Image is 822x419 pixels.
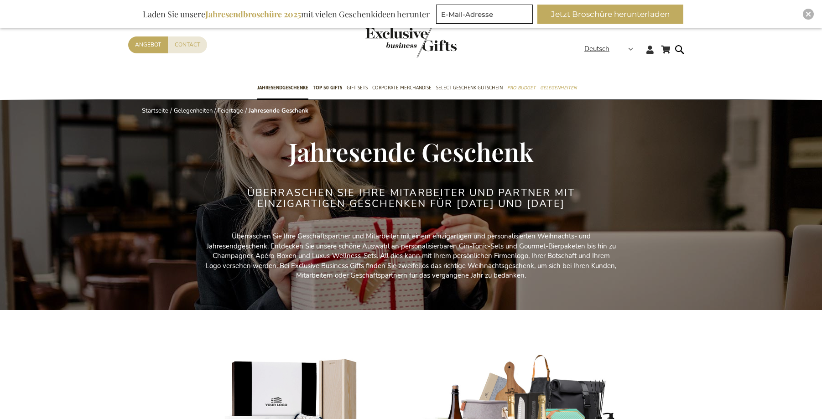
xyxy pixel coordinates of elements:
div: Deutsch [584,44,639,54]
span: Gift Sets [347,83,368,93]
a: Startseite [142,107,168,115]
form: marketing offers and promotions [436,5,536,26]
span: Corporate Merchandise [372,83,432,93]
span: Deutsch [584,44,609,54]
a: Gelegenheiten [174,107,213,115]
span: Pro Budget [507,83,536,93]
span: Jahresendgeschenke [257,83,308,93]
a: Feiertage [218,107,243,115]
p: Überraschen Sie Ihre Geschäftspartner und Mitarbeiter mit einem einzigartigen und personalisierte... [206,232,616,280]
span: TOP 50 Gifts [313,83,342,93]
h2: Überraschen Sie IHRE MITARBEITER UND PARTNER mit EINZIGARTIGEN Geschenken für [DATE] und [DATE] [240,187,582,209]
b: Jahresendbroschüre 2025 [205,9,301,20]
div: Close [803,9,814,20]
div: Laden Sie unsere mit vielen Geschenkideen herunter [139,5,434,24]
input: E-Mail-Adresse [436,5,533,24]
strong: Jahresende Geschenk [249,107,308,115]
span: Jahresende Geschenk [289,134,534,168]
span: Gelegenheiten [540,83,577,93]
img: Close [806,11,811,17]
a: store logo [365,27,411,57]
a: Angebot [128,36,168,53]
a: Contact [168,36,207,53]
img: Exclusive Business gifts logo [365,27,457,57]
span: Select Geschenk Gutschein [436,83,503,93]
button: Jetzt Broschüre herunterladen [537,5,683,24]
